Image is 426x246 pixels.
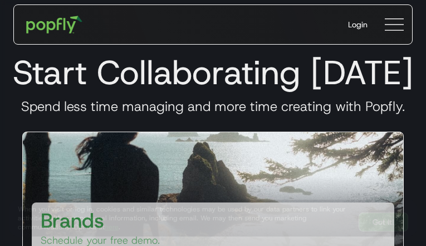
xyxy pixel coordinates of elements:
a: here [105,223,119,231]
a: home [18,8,90,41]
a: Got It! [359,213,408,231]
a: Login [339,10,376,39]
div: When you visit or log in, cookies and similar technologies may be used by our data partners to li... [18,205,350,231]
div: Login [348,19,368,30]
h1: Start Collaborating [DATE] [9,52,417,93]
h3: Spend less time managing and more time creating with Popfly. [9,98,417,115]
